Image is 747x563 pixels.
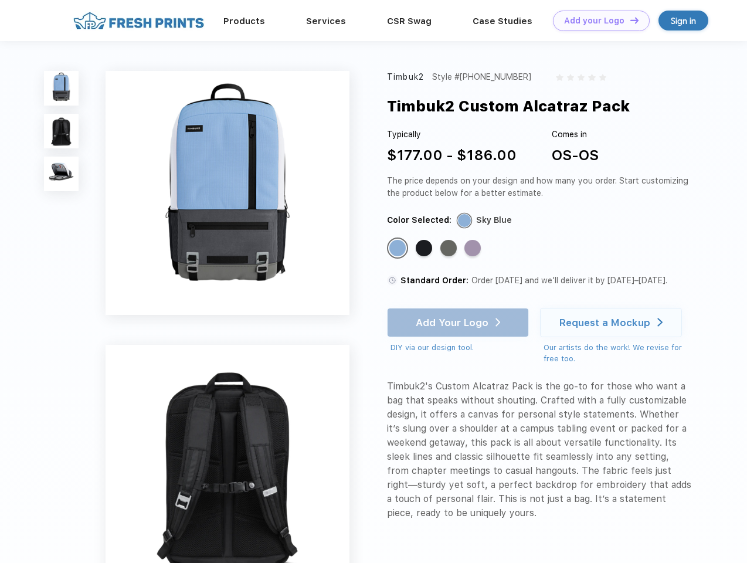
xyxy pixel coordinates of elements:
[391,342,529,354] div: DIY via our design tool.
[588,74,595,81] img: gray_star.svg
[387,175,693,199] div: The price depends on your design and how many you order. Start customizing the product below for ...
[630,17,639,23] img: DT
[387,379,693,520] div: Timbuk2's Custom Alcatraz Pack is the go-to for those who want a bag that speaks without shouting...
[658,11,708,30] a: Sign in
[559,317,650,328] div: Request a Mockup
[389,240,406,256] div: Sky Blue
[578,74,585,81] img: gray_star.svg
[400,276,468,285] span: Standard Order:
[387,71,424,83] div: Timbuk2
[223,16,265,26] a: Products
[387,145,517,166] div: $177.00 - $186.00
[599,74,606,81] img: gray_star.svg
[476,214,512,226] div: Sky Blue
[544,342,693,365] div: Our artists do the work! We revise for free too.
[70,11,208,31] img: fo%20logo%202.webp
[671,14,696,28] div: Sign in
[464,240,481,256] div: Lavender
[44,114,79,148] img: func=resize&h=100
[106,71,349,315] img: func=resize&h=640
[387,128,517,141] div: Typically
[567,74,574,81] img: gray_star.svg
[416,240,432,256] div: Jet Black
[471,276,667,285] span: Order [DATE] and we’ll deliver it by [DATE]–[DATE].
[432,71,531,83] div: Style #[PHONE_NUMBER]
[44,157,79,191] img: func=resize&h=100
[387,275,398,286] img: standard order
[440,240,457,256] div: Gunmetal
[387,95,630,117] div: Timbuk2 Custom Alcatraz Pack
[387,214,451,226] div: Color Selected:
[556,74,563,81] img: gray_star.svg
[657,318,663,327] img: white arrow
[564,16,624,26] div: Add your Logo
[552,128,599,141] div: Comes in
[44,71,79,106] img: func=resize&h=100
[552,145,599,166] div: OS-OS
